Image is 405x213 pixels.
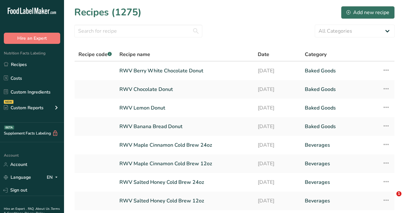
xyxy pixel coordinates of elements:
[258,101,297,115] a: [DATE]
[305,138,375,152] a: Beverages
[258,176,297,189] a: [DATE]
[119,176,250,189] a: RWV Salted Honey Cold Brew 24oz
[341,6,395,19] button: Add new recipe
[305,157,375,170] a: Beverages
[258,157,297,170] a: [DATE]
[28,207,36,211] a: FAQ .
[119,120,250,133] a: RWV Banana Bread Donut
[258,51,269,58] span: Date
[4,33,60,44] button: Hire an Expert
[305,101,375,115] a: Baked Goods
[305,120,375,133] a: Baked Goods
[4,104,44,111] div: Custom Reports
[383,191,399,207] iframe: Intercom live chat
[119,138,250,152] a: RWV Maple Cinnamon Cold Brew 24oz
[119,64,250,78] a: RWV Berry White Chocolate Donut
[258,120,297,133] a: [DATE]
[396,191,401,196] span: 1
[258,64,297,78] a: [DATE]
[4,100,13,104] div: NEW
[258,194,297,208] a: [DATE]
[305,194,375,208] a: Beverages
[305,176,375,189] a: Beverages
[346,9,389,16] div: Add new recipe
[78,51,112,58] span: Recipe code
[119,83,250,96] a: RWV Chocolate Donut
[119,51,150,58] span: Recipe name
[258,138,297,152] a: [DATE]
[305,51,327,58] span: Category
[119,101,250,115] a: RWV Lemon Donut
[4,172,31,183] a: Language
[119,194,250,208] a: RWV Salted Honey Cold Brew 12oz
[305,83,375,96] a: Baked Goods
[36,207,51,211] a: About Us .
[305,64,375,78] a: Baked Goods
[74,5,142,20] h1: Recipes (1275)
[4,126,14,129] div: BETA
[4,207,27,211] a: Hire an Expert .
[258,83,297,96] a: [DATE]
[47,174,60,181] div: EN
[74,25,202,37] input: Search for recipe
[119,157,250,170] a: RWV Maple Cinnamon Cold Brew 12oz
